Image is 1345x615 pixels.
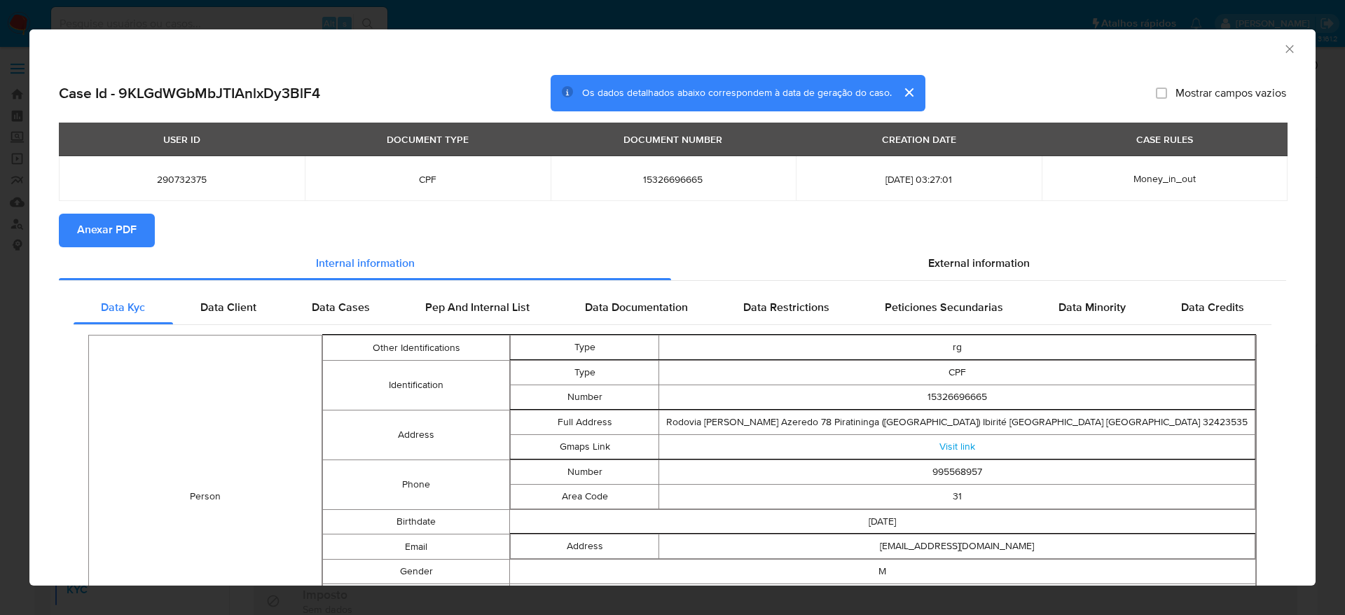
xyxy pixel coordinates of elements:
[510,385,659,410] td: Number
[510,534,659,559] td: Address
[567,173,780,186] span: 15326696665
[1156,88,1167,99] input: Mostrar campos vazios
[743,300,829,316] span: Data Restrictions
[1058,300,1126,316] span: Data Minority
[200,300,256,316] span: Data Client
[510,485,659,509] td: Area Code
[892,76,925,109] button: cerrar
[425,300,530,316] span: Pep And Internal List
[59,84,320,102] h2: Case Id - 9KLGdWGbMbJTIAnlxDy3BlF4
[323,584,509,609] td: Is Pep
[76,173,288,186] span: 290732375
[74,291,1271,325] div: Detailed internal info
[885,300,1003,316] span: Peticiones Secundarias
[323,460,509,510] td: Phone
[323,336,509,361] td: Other Identifications
[659,410,1255,435] td: Rodovia [PERSON_NAME] Azeredo 78 Piratininga ([GEOGRAPHIC_DATA]) Ibirité [GEOGRAPHIC_DATA] [GEOGR...
[874,127,965,151] div: CREATION DATE
[59,214,155,247] button: Anexar PDF
[1283,42,1295,55] button: Fechar a janela
[101,300,145,316] span: Data Kyc
[323,534,509,560] td: Email
[510,410,659,435] td: Full Address
[77,215,137,246] span: Anexar PDF
[322,173,534,186] span: CPF
[323,510,509,534] td: Birthdate
[323,410,509,460] td: Address
[1175,86,1286,100] span: Mostrar campos vazios
[510,336,659,360] td: Type
[813,173,1025,186] span: [DATE] 03:27:01
[615,127,731,151] div: DOCUMENT NUMBER
[323,560,509,584] td: Gender
[509,510,1255,534] td: [DATE]
[316,256,415,272] span: Internal information
[939,440,975,454] a: Visit link
[1181,300,1244,316] span: Data Credits
[659,336,1255,360] td: rg
[659,485,1255,509] td: 31
[659,385,1255,410] td: 15326696665
[59,247,1286,281] div: Detailed info
[1133,172,1196,186] span: Money_in_out
[509,584,1255,609] td: true
[659,460,1255,485] td: 995568957
[510,361,659,385] td: Type
[659,534,1255,559] td: [EMAIL_ADDRESS][DOMAIN_NAME]
[509,560,1255,584] td: M
[155,127,209,151] div: USER ID
[585,300,688,316] span: Data Documentation
[29,29,1316,586] div: closure-recommendation-modal
[659,361,1255,385] td: CPF
[312,300,370,316] span: Data Cases
[928,256,1030,272] span: External information
[323,361,509,410] td: Identification
[582,86,892,100] span: Os dados detalhados abaixo correspondem à data de geração do caso.
[378,127,477,151] div: DOCUMENT TYPE
[510,460,659,485] td: Number
[510,435,659,459] td: Gmaps Link
[1128,127,1201,151] div: CASE RULES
